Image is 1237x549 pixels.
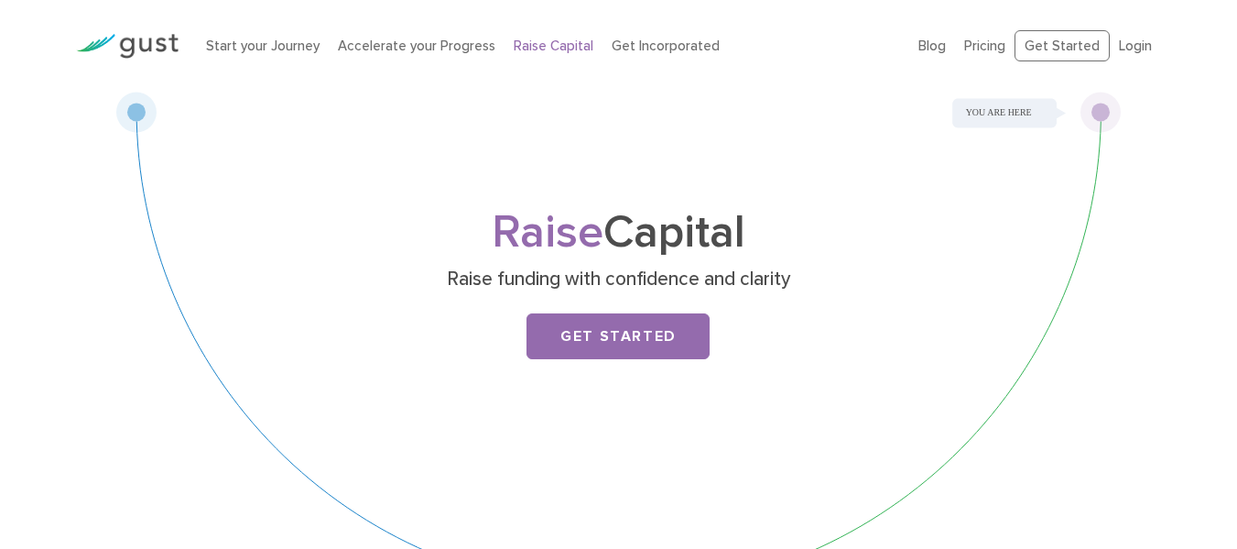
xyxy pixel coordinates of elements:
[918,38,946,54] a: Blog
[206,38,320,54] a: Start your Journey
[526,313,710,359] a: Get Started
[612,38,720,54] a: Get Incorporated
[1015,30,1110,62] a: Get Started
[256,212,980,254] h1: Capital
[492,205,603,259] span: Raise
[76,34,179,59] img: Gust Logo
[964,38,1005,54] a: Pricing
[264,267,973,292] p: Raise funding with confidence and clarity
[1119,38,1152,54] a: Login
[338,38,495,54] a: Accelerate your Progress
[514,38,593,54] a: Raise Capital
